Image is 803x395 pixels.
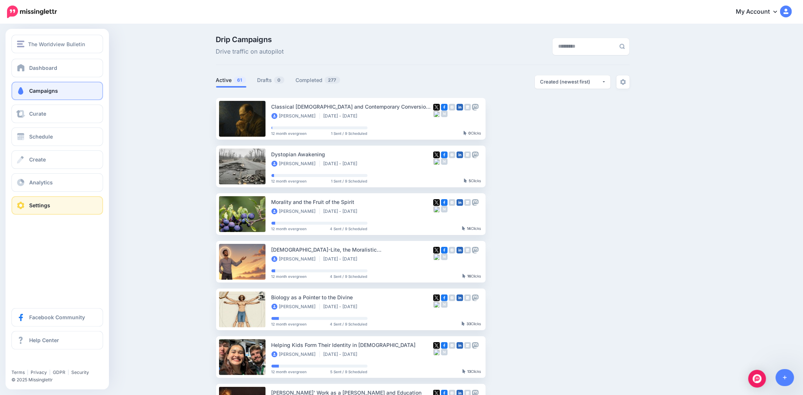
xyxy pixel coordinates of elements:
img: instagram-grey-square.png [449,199,455,206]
img: mastodon-grey-square.png [472,247,479,253]
img: pointer-grey-darker.png [464,178,467,183]
div: Clicks [462,227,481,231]
img: linkedin-square.png [457,151,463,158]
a: My Account [728,3,792,21]
span: 12 month evergreen [271,370,307,374]
span: 12 month evergreen [271,322,307,326]
a: Privacy [31,370,47,375]
span: Drive traffic on autopilot [216,47,284,57]
div: Helping Kids Form Their Identity in [DEMOGRAPHIC_DATA] [271,341,433,349]
div: Clicks [464,131,481,136]
img: bluesky-grey-square.png [433,253,440,260]
img: Missinglettr [7,6,57,18]
li: [DATE] - [DATE] [324,304,361,310]
img: twitter-square.png [433,199,440,206]
a: Settings [11,196,103,215]
img: medium-grey-square.png [441,110,448,117]
img: mastodon-grey-square.png [472,104,479,110]
li: [DATE] - [DATE] [324,256,361,262]
img: facebook-square.png [441,294,448,301]
span: 12 month evergreen [271,227,307,231]
span: Dashboard [29,65,57,71]
span: Analytics [29,179,53,185]
img: bluesky-grey-square.png [433,301,440,308]
div: Classical [DEMOGRAPHIC_DATA] and Contemporary Conversion Accounts [271,102,433,111]
img: linkedin-square.png [457,247,463,253]
img: medium-grey-square.png [441,253,448,260]
img: bluesky-grey-square.png [433,110,440,117]
span: | [68,370,69,375]
div: Morality and the Fruit of the Spirit [271,198,433,206]
img: linkedin-square.png [457,104,463,110]
li: [PERSON_NAME] [271,256,320,262]
li: [PERSON_NAME] [271,161,320,167]
a: Completed277 [296,76,341,85]
li: [DATE] - [DATE] [324,113,361,119]
a: Campaigns [11,82,103,100]
li: © 2025 Missinglettr [11,376,107,384]
img: medium-grey-square.png [441,301,448,308]
span: 61 [234,76,246,84]
img: facebook-square.png [441,151,448,158]
img: settings-grey.png [620,79,626,85]
div: Clicks [462,322,481,326]
span: Settings [29,202,50,208]
img: twitter-square.png [433,151,440,158]
span: 4 Sent / 9 Scheduled [330,322,368,326]
span: | [49,370,51,375]
img: mastodon-grey-square.png [472,151,479,158]
span: Help Center [29,337,59,343]
li: [PERSON_NAME] [271,351,320,357]
img: instagram-grey-square.png [449,104,455,110]
b: 5 [469,178,471,183]
img: twitter-square.png [433,104,440,110]
span: 1 Sent / 9 Scheduled [331,179,368,183]
img: pointer-grey-darker.png [462,321,465,326]
span: 1 Sent / 9 Scheduled [331,132,368,135]
span: 4 Sent / 9 Scheduled [330,275,368,278]
img: google_business-grey-square.png [464,247,471,253]
img: facebook-square.png [441,104,448,110]
img: instagram-grey-square.png [449,247,455,253]
span: Facebook Community [29,314,85,320]
a: Active61 [216,76,246,85]
img: mastodon-grey-square.png [472,342,479,349]
img: bluesky-grey-square.png [433,158,440,165]
b: 14 [467,226,471,231]
span: 5 Sent / 9 Scheduled [331,370,368,374]
a: Help Center [11,331,103,350]
img: instagram-grey-square.png [449,151,455,158]
a: Facebook Community [11,308,103,327]
a: Terms [11,370,25,375]
li: [DATE] - [DATE] [324,161,361,167]
span: Schedule [29,133,53,140]
button: The Worldview Bulletin [11,35,103,53]
li: [DATE] - [DATE] [324,351,361,357]
img: instagram-grey-square.png [449,342,455,349]
span: 0 [274,76,284,84]
img: menu.png [17,41,24,47]
div: Clicks [462,274,481,279]
li: [PERSON_NAME] [271,113,320,119]
img: linkedin-square.png [457,342,463,349]
img: google_business-grey-square.png [464,199,471,206]
img: mastodon-grey-square.png [472,199,479,206]
img: bluesky-grey-square.png [433,206,440,212]
img: pointer-grey-darker.png [462,369,466,374]
button: Created (newest first) [535,75,611,89]
span: 12 month evergreen [271,275,307,278]
img: medium-grey-square.png [441,349,448,355]
img: twitter-square.png [433,294,440,301]
a: Security [71,370,89,375]
img: facebook-square.png [441,199,448,206]
a: Analytics [11,173,103,192]
div: Biology as a Pointer to the Divine [271,293,433,302]
b: 0 [469,131,471,135]
img: google_business-grey-square.png [464,294,471,301]
span: Create [29,156,46,163]
img: twitter-square.png [433,342,440,349]
span: 12 month evergreen [271,179,307,183]
img: google_business-grey-square.png [464,104,471,110]
a: Schedule [11,127,103,146]
a: GDPR [53,370,65,375]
